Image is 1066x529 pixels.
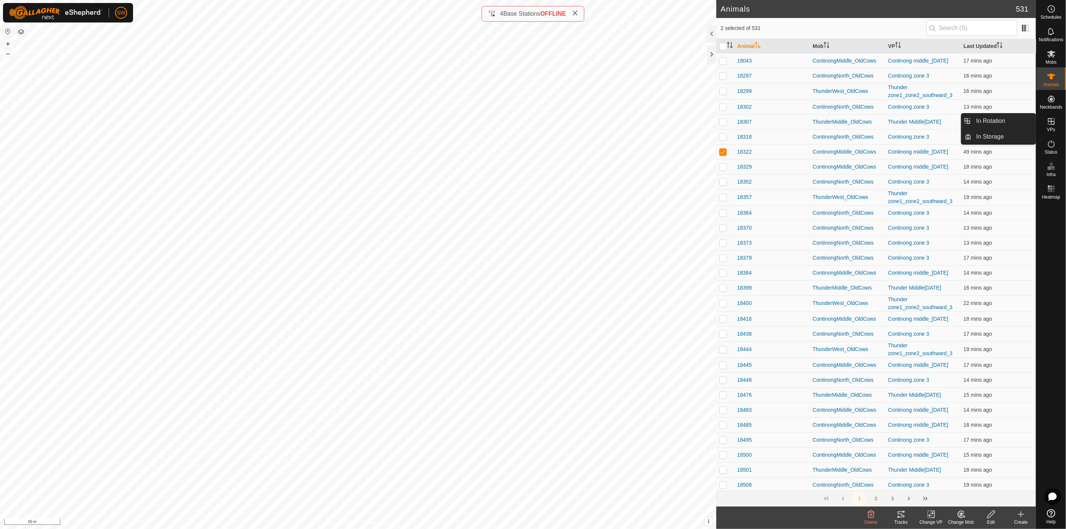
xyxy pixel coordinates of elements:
[3,27,12,36] button: Reset Map
[737,118,752,126] span: 18307
[737,376,752,384] span: 18448
[888,225,929,231] a: Continong zone 3
[540,10,566,17] span: OFFLINE
[964,300,992,306] span: 25 Aug 2025, 2:36 pm
[813,451,882,459] div: ContinongMiddle_OldCows
[813,103,882,111] div: ContinongNorth_OldCows
[964,225,992,231] span: 25 Aug 2025, 2:46 pm
[972,114,1036,129] a: In Rotation
[813,163,882,171] div: ContinongMiddle_OldCows
[503,10,540,17] span: Base Stations
[888,134,929,140] a: Continong zone 3
[813,239,882,247] div: ContinongNorth_OldCows
[964,377,992,383] span: 25 Aug 2025, 2:45 pm
[888,58,948,64] a: Continong middle_[DATE]
[964,104,992,110] span: 25 Aug 2025, 2:46 pm
[964,270,992,276] span: 25 Aug 2025, 2:45 pm
[737,269,752,277] span: 18384
[737,239,752,247] span: 18373
[901,491,916,506] button: Next Page
[813,391,882,399] div: ThunderMiddle_OldCows
[813,284,882,292] div: ThunderMiddle_OldCows
[117,9,126,17] span: SW
[895,43,901,49] p-sorticon: Activate to sort
[964,482,992,488] span: 25 Aug 2025, 2:40 pm
[737,361,752,369] span: 18445
[1047,172,1056,177] span: Infra
[888,119,941,125] a: Thunder Middle[DATE]
[961,39,1036,54] th: Last Updated
[813,376,882,384] div: ContinongNorth_OldCows
[721,24,927,32] span: 2 selected of 531
[813,466,882,474] div: ThunderMiddle_OldCows
[964,164,992,170] span: 25 Aug 2025, 2:41 pm
[3,49,12,58] button: –
[972,129,1036,144] a: In Storage
[813,87,882,95] div: ThunderWest_OldCows
[813,406,882,414] div: ContinongMiddle_OldCows
[813,57,882,65] div: ContinongMiddle_OldCows
[961,129,1036,144] li: In Storage
[888,331,929,337] a: Continong zone 3
[886,519,916,526] div: Tracks
[813,148,882,156] div: ContinongMiddle_OldCows
[964,452,992,458] span: 25 Aug 2025, 2:44 pm
[16,27,25,36] button: Map Layers
[1043,82,1059,87] span: Animals
[964,437,992,443] span: 25 Aug 2025, 2:42 pm
[885,39,960,54] th: VP
[852,491,867,506] button: 1
[964,88,992,94] span: 25 Aug 2025, 2:43 pm
[813,254,882,262] div: ContinongNorth_OldCows
[755,43,761,49] p-sorticon: Activate to sort
[964,194,992,200] span: 25 Aug 2025, 2:40 pm
[813,193,882,201] div: ThunderWest_OldCows
[737,163,752,171] span: 18329
[1045,150,1057,154] span: Status
[737,345,752,353] span: 18444
[737,72,752,80] span: 18297
[888,84,952,98] a: Thunder zone1_zone2_southward_3
[888,392,941,398] a: Thunder Middle[DATE]
[888,240,929,246] a: Continong zone 3
[964,422,992,428] span: 25 Aug 2025, 2:41 pm
[737,451,752,459] span: 18500
[1047,520,1056,524] span: Help
[888,73,929,79] a: Continong zone 3
[813,436,882,444] div: ContinongNorth_OldCows
[888,422,948,428] a: Continong middle_[DATE]
[964,346,992,352] span: 25 Aug 2025, 2:40 pm
[888,316,948,322] a: Continong middle_[DATE]
[961,114,1036,129] li: In Rotation
[813,118,882,126] div: ThunderMiddle_OldCows
[737,315,752,323] span: 18416
[888,407,948,413] a: Continong middle_[DATE]
[964,467,992,473] span: 25 Aug 2025, 2:41 pm
[737,330,752,338] span: 18438
[813,361,882,369] div: ContinongMiddle_OldCows
[737,421,752,429] span: 18485
[737,209,752,217] span: 18364
[737,178,752,186] span: 18352
[737,57,752,65] span: 18043
[964,210,992,216] span: 25 Aug 2025, 2:45 pm
[737,481,752,489] span: 18508
[813,315,882,323] div: ContinongMiddle_OldCows
[734,39,810,54] th: Animal
[737,87,752,95] span: 18299
[888,270,948,276] a: Continong middle_[DATE]
[888,285,941,291] a: Thunder Middle[DATE]
[737,148,752,156] span: 18322
[976,117,1005,126] span: In Rotation
[964,331,992,337] span: 25 Aug 2025, 2:42 pm
[727,43,733,49] p-sorticon: Activate to sort
[823,43,829,49] p-sorticon: Activate to sort
[964,316,992,322] span: 25 Aug 2025, 2:41 pm
[813,330,882,338] div: ContinongNorth_OldCows
[737,193,752,201] span: 18357
[737,299,752,307] span: 18400
[888,164,948,170] a: Continong middle_[DATE]
[721,4,1016,13] h2: Animals
[888,482,929,488] a: Continong zone 3
[1016,3,1029,15] span: 531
